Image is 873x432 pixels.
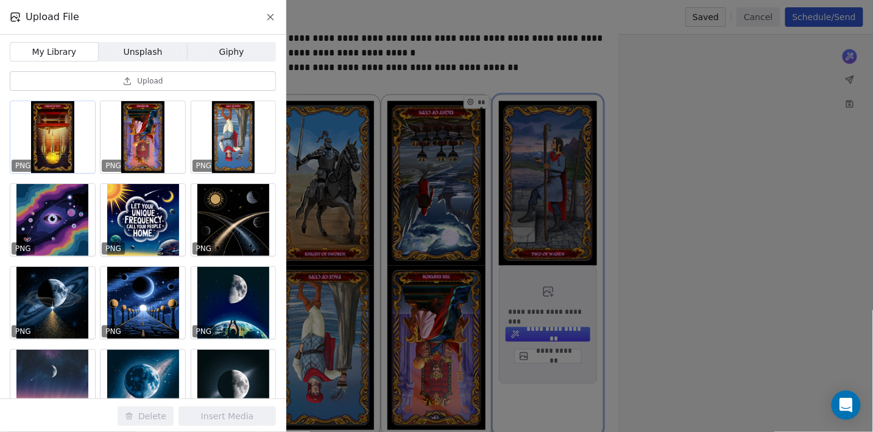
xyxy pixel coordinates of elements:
[105,161,121,171] p: PNG
[196,327,212,336] p: PNG
[26,10,79,24] span: Upload File
[178,406,276,426] button: Insert Media
[105,327,121,336] p: PNG
[10,71,276,91] button: Upload
[15,327,31,336] p: PNG
[118,406,174,426] button: Delete
[219,46,244,58] span: Giphy
[15,161,31,171] p: PNG
[15,244,31,253] p: PNG
[196,161,212,171] p: PNG
[137,76,163,86] span: Upload
[124,46,163,58] span: Unsplash
[105,244,121,253] p: PNG
[832,391,861,420] div: Open Intercom Messenger
[196,244,212,253] p: PNG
